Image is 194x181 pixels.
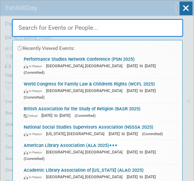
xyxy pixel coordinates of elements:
span: [DATE] to [DATE] [127,174,159,179]
span: [GEOGRAPHIC_DATA], [GEOGRAPHIC_DATA] [46,150,125,154]
a: American Library Association (ALA 2025) In-Person [GEOGRAPHIC_DATA], [GEOGRAPHIC_DATA] [DATE] to ... [21,140,179,164]
a: British Association for the Study of Religion (BASR 2025) Virtual [DATE] to [DATE] (Committed) [21,103,179,121]
span: In-Person [24,64,45,68]
span: [GEOGRAPHIC_DATA], [GEOGRAPHIC_DATA] [46,174,125,179]
a: Performance Studies Network Conference (PSN 2025) In-Person [GEOGRAPHIC_DATA], [GEOGRAPHIC_DATA] ... [21,54,179,78]
span: (Committed) [75,113,96,118]
a: National Social Studies Supervisors Association (NSSSA 2025) In-Person [US_STATE], [GEOGRAPHIC_DA... [21,121,179,139]
span: [DATE] to [DATE] [127,64,159,68]
span: In-Person [24,132,45,136]
span: In-Person [24,89,45,93]
span: (Committed) [24,95,45,99]
span: [US_STATE], [GEOGRAPHIC_DATA] [46,131,107,136]
span: [GEOGRAPHIC_DATA], [GEOGRAPHIC_DATA] [46,64,125,68]
span: (Committed) [24,70,45,75]
span: [DATE] to [DATE] [127,150,159,154]
span: In-Person [24,150,45,154]
span: [DATE] to [DATE] [109,131,141,136]
div: Recently Viewed Events: [16,40,179,54]
span: [GEOGRAPHIC_DATA], [GEOGRAPHIC_DATA] [46,88,125,93]
span: (Committed) [142,132,163,136]
span: In-Person [24,175,45,179]
span: (Committed) [24,157,45,161]
input: Search for Events or People... [12,19,183,37]
a: World Congress for Family Law & Children's Rights (WCFL 2025) In-Person [GEOGRAPHIC_DATA], [GEOGR... [21,78,179,103]
span: [DATE] to [DATE] [127,88,159,93]
span: Virtual [24,114,40,118]
span: [DATE] to [DATE] [41,113,73,118]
